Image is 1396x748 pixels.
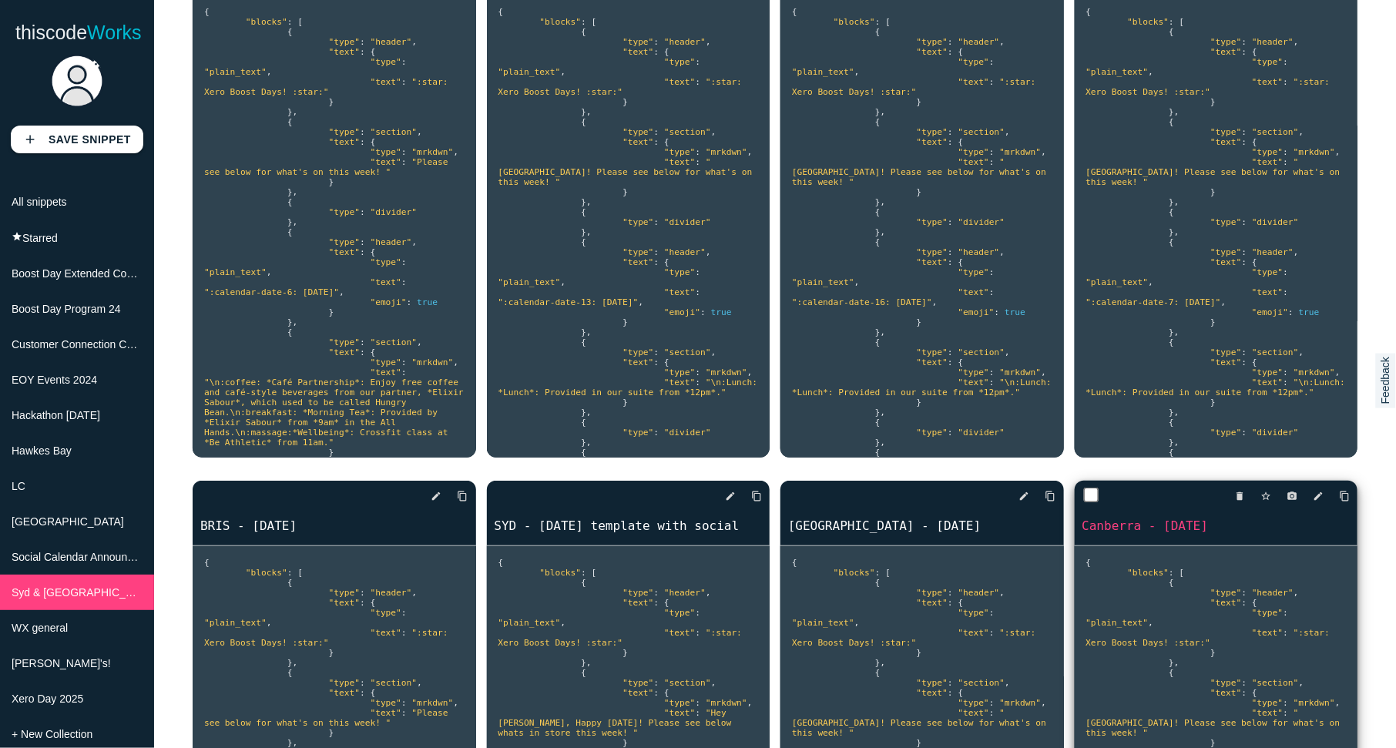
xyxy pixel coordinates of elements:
span: : [695,57,700,67]
span: Hawkes Bay [12,444,72,457]
a: Copy to Clipboard [739,482,762,510]
b: Save Snippet [49,133,131,146]
span: "type" [1210,37,1241,47]
span: , [854,277,860,287]
span: : [948,137,953,147]
i: content_copy [1339,482,1350,510]
span: }, [287,317,297,327]
span: "type" [664,147,695,157]
a: Copy to Clipboard [445,482,468,510]
span: "text" [329,137,360,147]
i: edit [1313,482,1324,510]
span: : [654,247,659,257]
span: : [1242,257,1247,267]
span: Social Calendar Announcements [12,551,168,563]
span: "text" [958,157,989,167]
span: }, [1169,197,1179,207]
span: : [360,127,365,137]
span: "text" [664,287,695,297]
span: "emoji" [371,297,407,307]
a: BRIS - [DATE] [193,517,476,535]
span: { [1252,137,1257,147]
span: }, [875,107,885,117]
span: { [958,47,964,57]
a: edit [419,482,442,510]
span: : [989,267,995,277]
span: "type" [958,147,989,157]
span: : [1283,57,1288,67]
span: "mrkdwn" [999,147,1041,157]
span: , [411,37,417,47]
span: "divider" [664,217,711,227]
span: "plain_text" [792,67,854,77]
span: "Please see below for what's on this week! " [204,157,453,177]
span: "section" [958,127,1005,137]
span: }, [1169,107,1179,117]
span: "header" [958,37,1000,47]
span: [PERSON_NAME]'s! [12,657,111,669]
span: ":calendar-date-6: [DATE]" [204,287,339,297]
span: } [329,177,334,187]
span: "text" [664,157,695,167]
span: "type" [1210,217,1241,227]
span: , [1148,67,1153,77]
a: addSave Snippet [11,126,143,153]
span: , [453,147,458,157]
i: edit [1019,482,1030,510]
span: "type" [622,217,653,227]
span: , [999,37,1005,47]
span: "text" [917,137,948,147]
a: delete [1222,482,1245,510]
span: { [1252,257,1257,267]
span: [ [592,17,597,27]
span: "text" [664,77,695,87]
span: { [1252,47,1257,57]
span: : [401,157,407,167]
span: : [360,247,365,257]
span: "plain_text" [498,277,561,287]
span: , [706,247,711,257]
a: Copy to Clipboard [1033,482,1056,510]
i: edit [725,482,736,510]
span: { [204,7,210,17]
a: thiscodeWorks [15,8,142,57]
span: : [1242,127,1247,137]
span: { [1086,7,1092,17]
span: { [792,7,797,17]
span: { [287,227,293,237]
span: , [1335,147,1341,157]
i: delete [1234,482,1245,510]
span: "text" [917,47,948,57]
span: , [854,67,860,77]
span: , [1221,297,1227,307]
span: : [654,127,659,137]
span: "type" [622,127,653,137]
span: "type" [329,237,360,247]
span: , [747,147,753,157]
span: "header" [1252,37,1294,47]
span: "text" [958,287,989,297]
span: "[GEOGRAPHIC_DATA]! Please see below for what's on this week! " [792,157,1052,187]
span: { [371,47,376,57]
span: "blocks" [539,17,581,27]
span: } [1210,187,1216,197]
span: }, [581,107,591,117]
i: add [23,126,37,153]
span: : [360,237,365,247]
span: { [498,7,504,17]
span: : [948,37,953,47]
span: "divider" [1252,217,1299,227]
span: "text" [1210,137,1241,147]
span: "type" [664,267,695,277]
a: Feedback [1375,353,1395,408]
span: : [1283,147,1288,157]
span: { [875,237,881,247]
span: Boost Day Program 24 [12,303,121,315]
a: [GEOGRAPHIC_DATA] - [DATE] [780,517,1064,535]
span: , [267,267,272,277]
span: { [287,27,293,37]
span: : [360,37,365,47]
span: : [989,147,995,157]
span: "text" [958,77,989,87]
span: : [995,307,1000,317]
